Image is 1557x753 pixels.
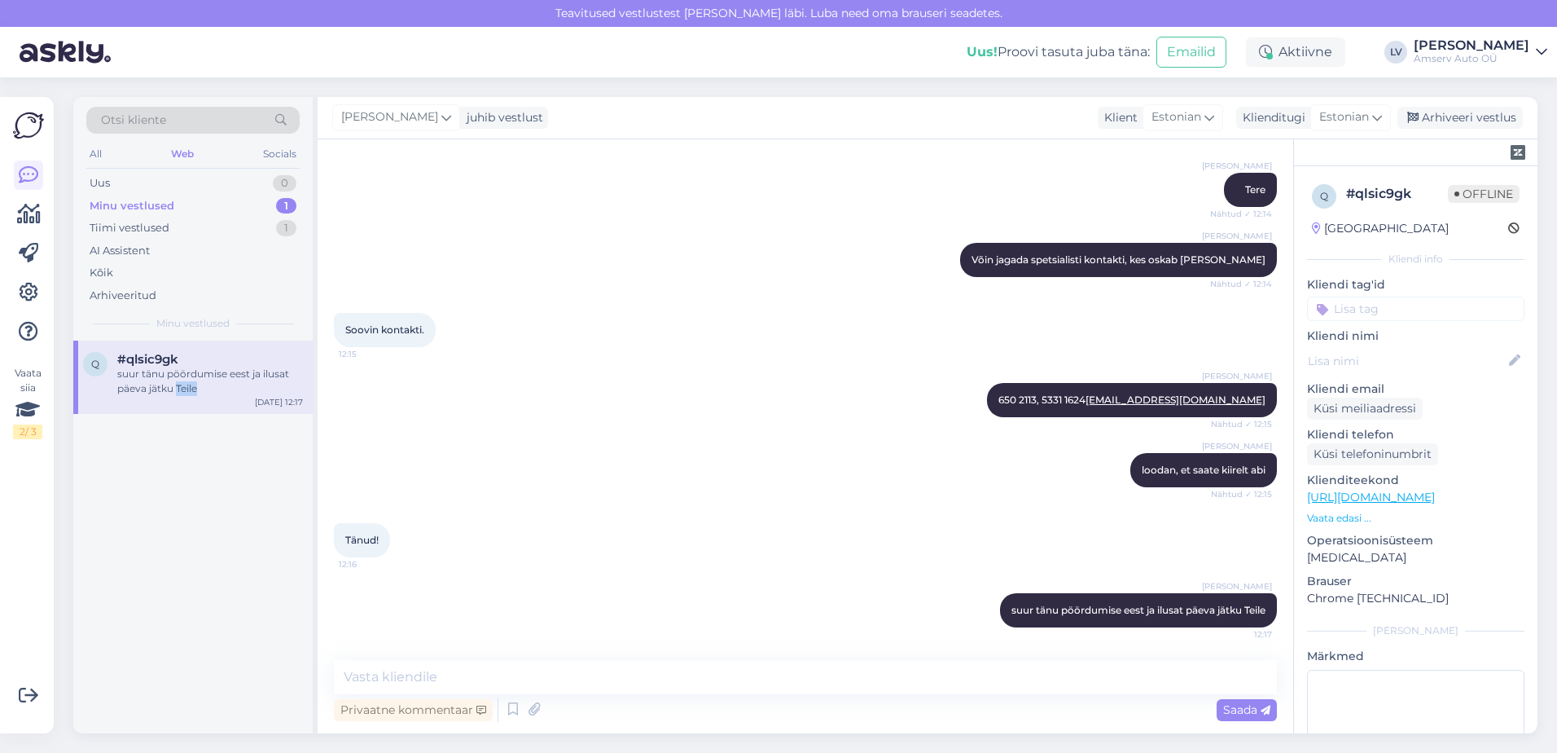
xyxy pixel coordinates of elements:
span: Estonian [1151,108,1201,126]
p: Märkmed [1307,648,1524,665]
input: Lisa nimi [1308,352,1506,370]
span: [PERSON_NAME] [1202,160,1272,172]
span: Nähtud ✓ 12:14 [1210,278,1272,290]
div: AI Assistent [90,243,150,259]
a: [EMAIL_ADDRESS][DOMAIN_NAME] [1086,394,1265,406]
p: [MEDICAL_DATA] [1307,549,1524,566]
div: Socials [260,143,300,165]
span: 12:15 [339,348,400,360]
div: Klient [1098,109,1138,126]
div: Küsi meiliaadressi [1307,398,1423,420]
span: Võin jagada spetsialisti kontakti, kes oskab [PERSON_NAME] [971,253,1265,266]
p: Kliendi telefon [1307,426,1524,443]
div: Minu vestlused [90,198,174,214]
div: Amserv Auto OÜ [1414,52,1529,65]
span: q [1320,190,1328,202]
img: Askly Logo [13,110,44,141]
div: juhib vestlust [460,109,543,126]
span: [PERSON_NAME] [1202,440,1272,452]
div: Arhiveeri vestlus [1397,107,1523,129]
input: Lisa tag [1307,297,1524,321]
span: Nähtud ✓ 12:15 [1211,418,1272,430]
span: [PERSON_NAME] [1202,580,1272,592]
div: # qlsic9gk [1346,184,1448,204]
p: Operatsioonisüsteem [1307,532,1524,549]
p: Klienditeekond [1307,472,1524,489]
p: Kliendi email [1307,381,1524,398]
div: 2 / 3 [13,425,42,439]
div: Privaatne kommentaar [334,699,493,721]
span: [PERSON_NAME] [1202,230,1272,242]
div: [DATE] 12:17 [255,396,303,408]
div: Kliendi info [1307,252,1524,266]
span: Otsi kliente [101,112,166,129]
div: [PERSON_NAME] [1414,39,1529,52]
div: Aktiivne [1246,37,1345,67]
span: suur tänu pöördumise eest ja ilusat päeva jätku Teile [1011,604,1265,616]
div: All [86,143,105,165]
div: Web [168,143,197,165]
span: Saada [1223,702,1270,717]
div: Proovi tasuta juba täna: [967,42,1150,62]
span: Estonian [1319,108,1369,126]
span: Offline [1448,185,1520,203]
div: [PERSON_NAME] [1307,623,1524,638]
span: Tere [1245,183,1265,196]
a: [PERSON_NAME]Amserv Auto OÜ [1414,39,1547,65]
span: Minu vestlused [156,316,230,331]
div: Kõik [90,265,113,281]
p: Brauser [1307,573,1524,590]
span: [PERSON_NAME] [1202,370,1272,382]
a: [URL][DOMAIN_NAME] [1307,490,1435,504]
span: #qlsic9gk [117,352,178,367]
span: Nähtud ✓ 12:14 [1210,208,1272,220]
span: 12:17 [1211,628,1272,641]
p: Kliendi tag'id [1307,276,1524,293]
b: Uus! [967,44,998,59]
div: Klienditugi [1236,109,1305,126]
div: Vaata siia [13,366,42,439]
span: q [91,358,99,370]
div: 1 [276,220,296,236]
span: loodan, et saate kiirelt abi [1142,464,1265,476]
div: [GEOGRAPHIC_DATA] [1312,220,1449,237]
div: suur tänu pöördumise eest ja ilusat päeva jätku Teile [117,367,303,396]
div: Arhiveeritud [90,288,156,304]
p: Chrome [TECHNICAL_ID] [1307,590,1524,607]
div: Küsi telefoninumbrit [1307,443,1438,465]
div: Tiimi vestlused [90,220,169,236]
div: 1 [276,198,296,214]
span: 650 2113, 5331 1624 [998,394,1265,406]
div: Uus [90,175,110,192]
span: Tänud! [345,534,379,546]
button: Emailid [1156,37,1226,68]
div: 0 [273,175,296,192]
span: Soovin kontakti. [345,324,424,336]
div: LV [1384,41,1407,64]
p: Vaata edasi ... [1307,511,1524,526]
span: [PERSON_NAME] [341,108,438,126]
img: zendesk [1511,145,1525,160]
span: Nähtud ✓ 12:15 [1211,488,1272,500]
span: 12:16 [339,558,400,570]
p: Kliendi nimi [1307,328,1524,345]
